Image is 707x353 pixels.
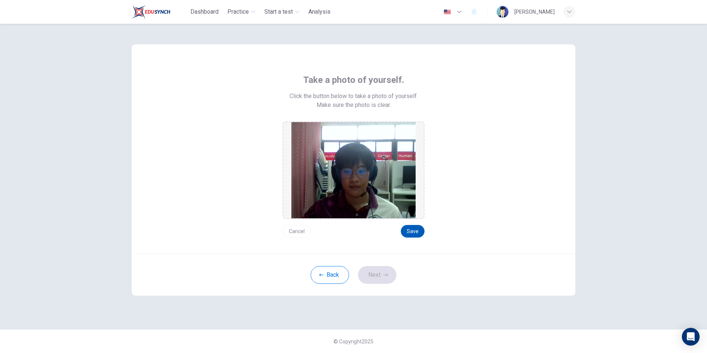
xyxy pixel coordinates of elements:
[264,7,293,16] span: Start a test
[308,7,331,16] span: Analysis
[334,339,373,344] span: © Copyright 2025
[132,4,187,19] a: Train Test logo
[224,5,258,19] button: Practice
[291,122,416,218] img: preview screemshot
[190,7,219,16] span: Dashboard
[290,92,418,101] span: Click the button below to take a photo of yourself.
[261,5,302,19] button: Start a test
[443,9,452,15] img: en
[283,225,311,238] button: Cancel
[514,7,555,16] div: [PERSON_NAME]
[682,328,700,346] div: Open Intercom Messenger
[311,266,349,284] button: Back
[132,4,170,19] img: Train Test logo
[305,5,334,19] button: Analysis
[497,6,508,18] img: Profile picture
[227,7,249,16] span: Practice
[401,225,424,238] button: Save
[187,5,221,19] button: Dashboard
[317,101,391,110] span: Make sure the photo is clear.
[303,74,404,86] span: Take a photo of yourself.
